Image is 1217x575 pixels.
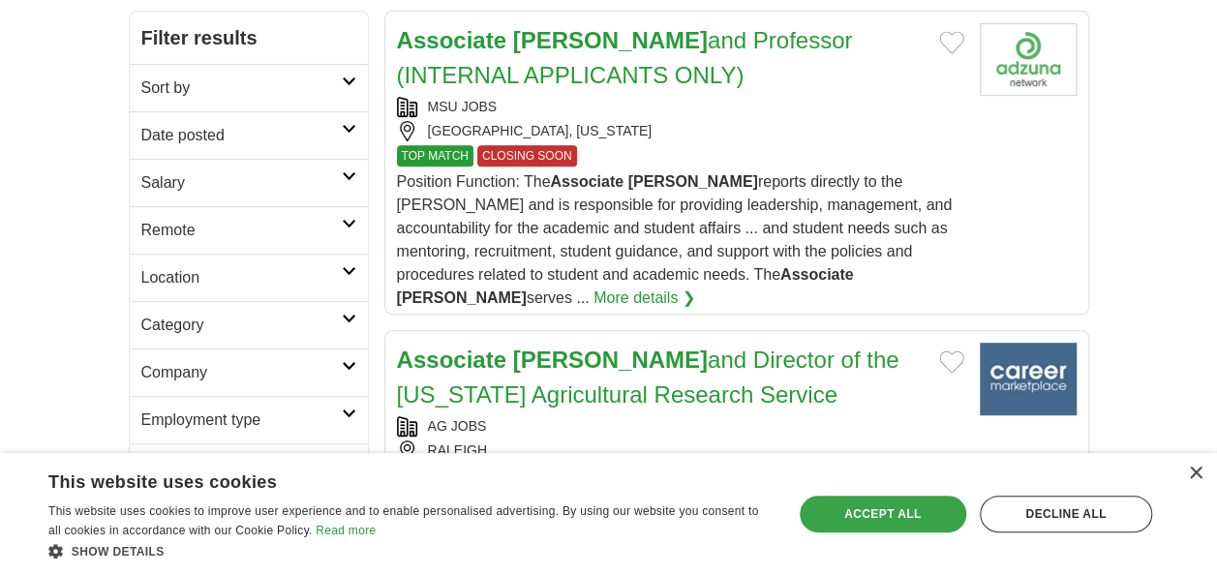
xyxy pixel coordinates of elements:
[130,159,368,206] a: Salary
[130,396,368,443] a: Employment type
[397,145,473,166] span: TOP MATCH
[130,443,368,491] a: Hours
[48,504,758,537] span: This website uses cookies to improve user experience and to enable personalised advertising. By u...
[397,27,853,88] a: Associate [PERSON_NAME]and Professor (INTERNAL APPLICANTS ONLY)
[780,266,854,283] strong: Associate
[130,254,368,301] a: Location
[397,173,953,306] span: Position Function: The reports directly to the [PERSON_NAME] and is responsible for providing lea...
[550,173,624,190] strong: Associate
[130,301,368,348] a: Category
[980,343,1077,415] img: CMP.jobs logo
[48,541,771,560] div: Show details
[141,124,342,147] h2: Date posted
[141,219,342,242] h2: Remote
[397,97,964,117] div: MSU JOBS
[141,314,342,337] h2: Category
[939,350,964,374] button: Add to favorite jobs
[130,12,368,64] h2: Filter results
[397,121,964,141] div: [GEOGRAPHIC_DATA], [US_STATE]
[1188,467,1202,481] div: Close
[130,64,368,111] a: Sort by
[428,418,487,434] a: AG JOBS
[130,348,368,396] a: Company
[141,361,342,384] h2: Company
[980,496,1152,532] div: Decline all
[397,27,506,53] strong: Associate
[397,289,527,306] strong: [PERSON_NAME]
[397,347,899,408] a: Associate [PERSON_NAME]and Director of the [US_STATE] Agricultural Research Service
[397,347,506,373] strong: Associate
[141,266,342,289] h2: Location
[141,171,342,195] h2: Salary
[477,145,577,166] span: CLOSING SOON
[513,27,708,53] strong: [PERSON_NAME]
[141,409,342,432] h2: Employment type
[316,524,376,537] a: Read more, opens a new window
[513,347,708,373] strong: [PERSON_NAME]
[141,76,342,100] h2: Sort by
[939,31,964,54] button: Add to favorite jobs
[130,206,368,254] a: Remote
[800,496,966,532] div: Accept all
[72,545,165,559] span: Show details
[593,287,695,310] a: More details ❯
[130,111,368,159] a: Date posted
[627,173,757,190] strong: [PERSON_NAME]
[397,440,964,461] div: RALEIGH
[980,23,1077,96] img: Company logo
[48,465,722,494] div: This website uses cookies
